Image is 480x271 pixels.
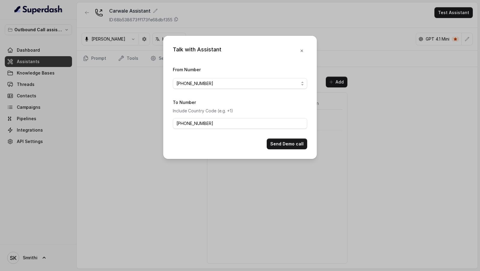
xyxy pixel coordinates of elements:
[173,78,307,89] button: [PHONE_NUMBER]
[267,139,307,149] button: Send Demo call
[173,107,307,114] p: Include Country Code (e.g. +1)
[173,45,221,56] div: Talk with Assistant
[173,100,196,105] label: To Number
[173,67,201,72] label: From Number
[176,80,299,87] span: [PHONE_NUMBER]
[173,118,307,129] input: +1123456789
